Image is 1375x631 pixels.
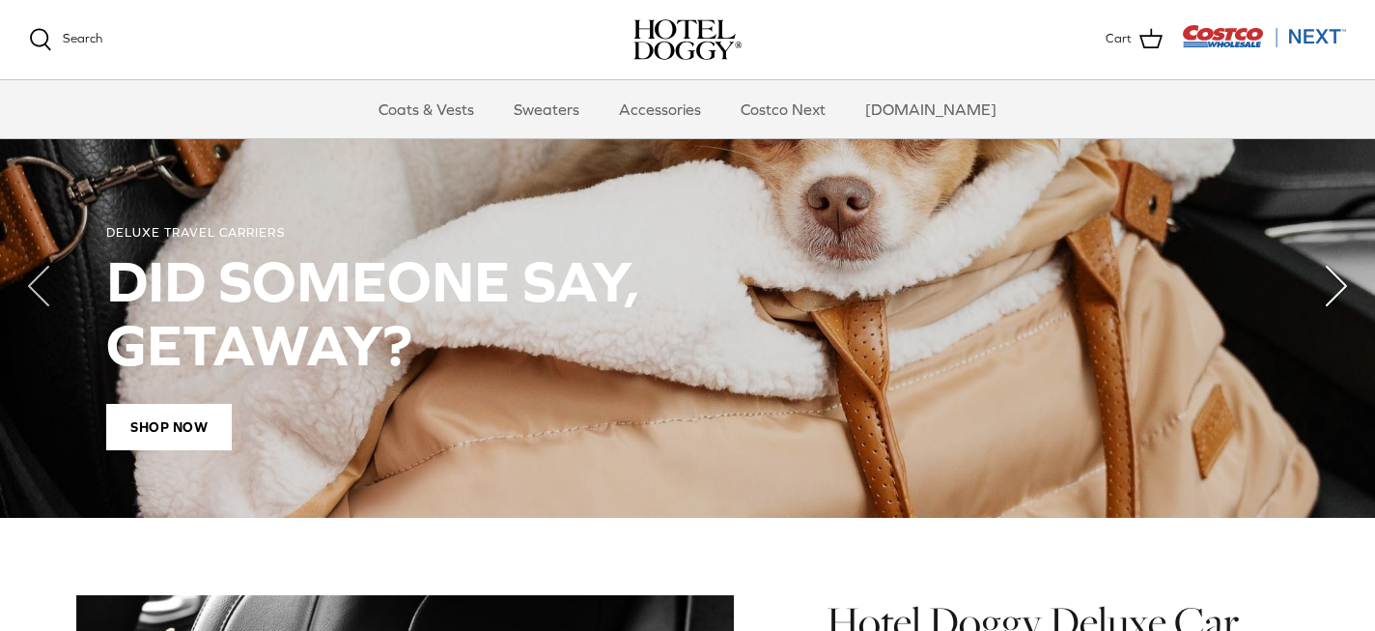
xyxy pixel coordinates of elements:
a: Visit Costco Next [1182,37,1346,51]
span: Cart [1106,29,1132,49]
span: Shop Now [106,404,232,450]
span: Search [63,31,102,45]
a: Coats & Vests [361,80,491,138]
img: Costco Next [1182,24,1346,48]
a: Sweaters [496,80,597,138]
a: Costco Next [723,80,843,138]
a: Search [29,28,102,51]
a: Cart [1106,27,1163,52]
a: Accessories [602,80,718,138]
div: DELUXE TRAVEL CARRIERS [106,225,1269,242]
h2: DID SOMEONE SAY, GETAWAY? [106,249,1269,377]
button: Next [1298,247,1375,325]
img: hoteldoggycom [633,19,742,60]
a: hoteldoggy.com hoteldoggycom [633,19,742,60]
a: [DOMAIN_NAME] [848,80,1014,138]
